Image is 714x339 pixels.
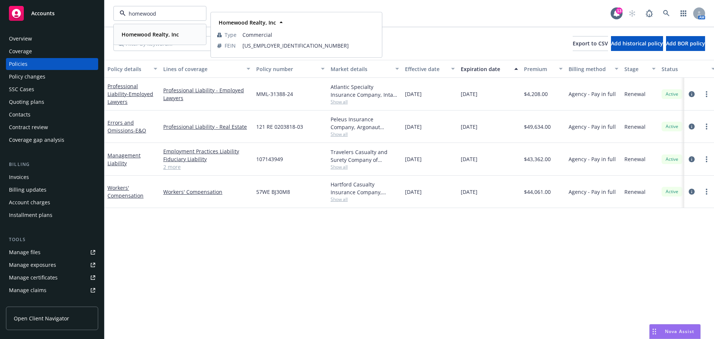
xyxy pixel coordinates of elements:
[107,152,141,167] a: Management Liability
[405,65,447,73] div: Effective date
[9,284,46,296] div: Manage claims
[621,60,659,78] button: Stage
[524,65,554,73] div: Premium
[122,31,179,38] strong: Homewood Realty, Inc
[9,45,32,57] div: Coverage
[107,90,153,105] span: - Employed Lawyers
[6,161,98,168] div: Billing
[662,65,707,73] div: Status
[702,155,711,164] a: more
[6,3,98,24] a: Accounts
[665,188,679,195] span: Active
[9,196,50,208] div: Account charges
[104,60,160,78] button: Policy details
[331,131,399,137] span: Show all
[163,188,250,196] a: Workers' Compensation
[405,188,422,196] span: [DATE]
[665,91,679,97] span: Active
[225,31,237,39] span: Type
[405,90,422,98] span: [DATE]
[9,121,48,133] div: Contract review
[624,188,646,196] span: Renewal
[14,314,69,322] span: Open Client Navigator
[659,6,674,21] a: Search
[331,83,399,99] div: Atlantic Specialty Insurance Company, Intact Insurance, CRC Group
[6,236,98,243] div: Tools
[9,83,34,95] div: SSC Cases
[666,40,705,47] span: Add BOR policy
[458,60,521,78] button: Expiration date
[6,259,98,271] a: Manage exposures
[256,123,303,131] span: 121 RE 0203818-03
[163,163,250,171] a: 2 more
[687,122,696,131] a: circleInformation
[461,155,477,163] span: [DATE]
[9,33,32,45] div: Overview
[624,65,647,73] div: Stage
[702,187,711,196] a: more
[9,134,64,146] div: Coverage gap analysis
[331,99,399,105] span: Show all
[521,60,566,78] button: Premium
[687,90,696,99] a: circleInformation
[160,60,253,78] button: Lines of coverage
[524,155,551,163] span: $43,362.00
[163,155,250,163] a: Fiduciary Liability
[331,65,391,73] div: Market details
[611,36,663,51] button: Add historical policy
[6,272,98,284] a: Manage certificates
[687,155,696,164] a: circleInformation
[6,45,98,57] a: Coverage
[6,209,98,221] a: Installment plans
[219,19,276,26] strong: Homewood Realty, Inc
[665,328,694,335] span: Nova Assist
[9,171,29,183] div: Invoices
[405,123,422,131] span: [DATE]
[524,188,551,196] span: $44,061.00
[573,36,608,51] button: Export to CSV
[256,90,293,98] span: MML-31388-24
[624,155,646,163] span: Renewal
[625,6,640,21] a: Start snowing
[702,90,711,99] a: more
[624,123,646,131] span: Renewal
[650,324,659,339] div: Drag to move
[461,188,477,196] span: [DATE]
[331,196,399,202] span: Show all
[616,7,623,14] div: 13
[107,65,149,73] div: Policy details
[6,246,98,258] a: Manage files
[642,6,657,21] a: Report a Bug
[256,65,316,73] div: Policy number
[9,109,30,121] div: Contacts
[107,184,144,199] a: Workers' Compensation
[569,188,616,196] span: Agency - Pay in full
[31,10,55,16] span: Accounts
[665,123,679,130] span: Active
[687,187,696,196] a: circleInformation
[666,36,705,51] button: Add BOR policy
[6,83,98,95] a: SSC Cases
[9,272,58,284] div: Manage certificates
[566,60,621,78] button: Billing method
[242,31,376,39] span: Commercial
[6,171,98,183] a: Invoices
[461,90,477,98] span: [DATE]
[6,121,98,133] a: Contract review
[9,71,45,83] div: Policy changes
[6,134,98,146] a: Coverage gap analysis
[6,71,98,83] a: Policy changes
[524,123,551,131] span: $49,634.00
[569,90,616,98] span: Agency - Pay in full
[6,284,98,296] a: Manage claims
[253,60,328,78] button: Policy number
[331,115,399,131] div: Peleus Insurance Company, Argonaut Insurance Company (Argo), CRC Group
[461,65,510,73] div: Expiration date
[573,40,608,47] span: Export to CSV
[328,60,402,78] button: Market details
[9,246,41,258] div: Manage files
[6,96,98,108] a: Quoting plans
[569,123,616,131] span: Agency - Pay in full
[9,96,44,108] div: Quoting plans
